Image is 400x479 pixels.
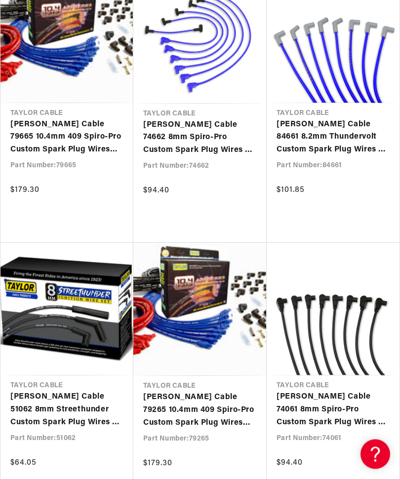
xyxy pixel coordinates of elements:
[10,391,123,429] a: [PERSON_NAME] Cable 51062 8mm Streethunder Custom Spark Plug Wires 8 cyl black
[143,392,257,430] a: [PERSON_NAME] Cable 79265 10.4mm 409 Spiro-Pro Custom Spark Plug Wires red
[277,119,390,157] a: [PERSON_NAME] Cable 84661 8.2mm Thundervolt Custom Spark Plug Wires 8 cyl blue
[143,119,257,157] a: [PERSON_NAME] Cable 74662 8mm Spiro-Pro Custom Spark Plug Wires 8 cyl blue
[10,119,123,157] a: [PERSON_NAME] Cable 79665 10.4mm 409 Spiro-Pro Custom Spark Plug Wires blue
[277,391,390,429] a: [PERSON_NAME] Cable 74061 8mm Spiro-Pro Custom Spark Plug Wires 8 cyl black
